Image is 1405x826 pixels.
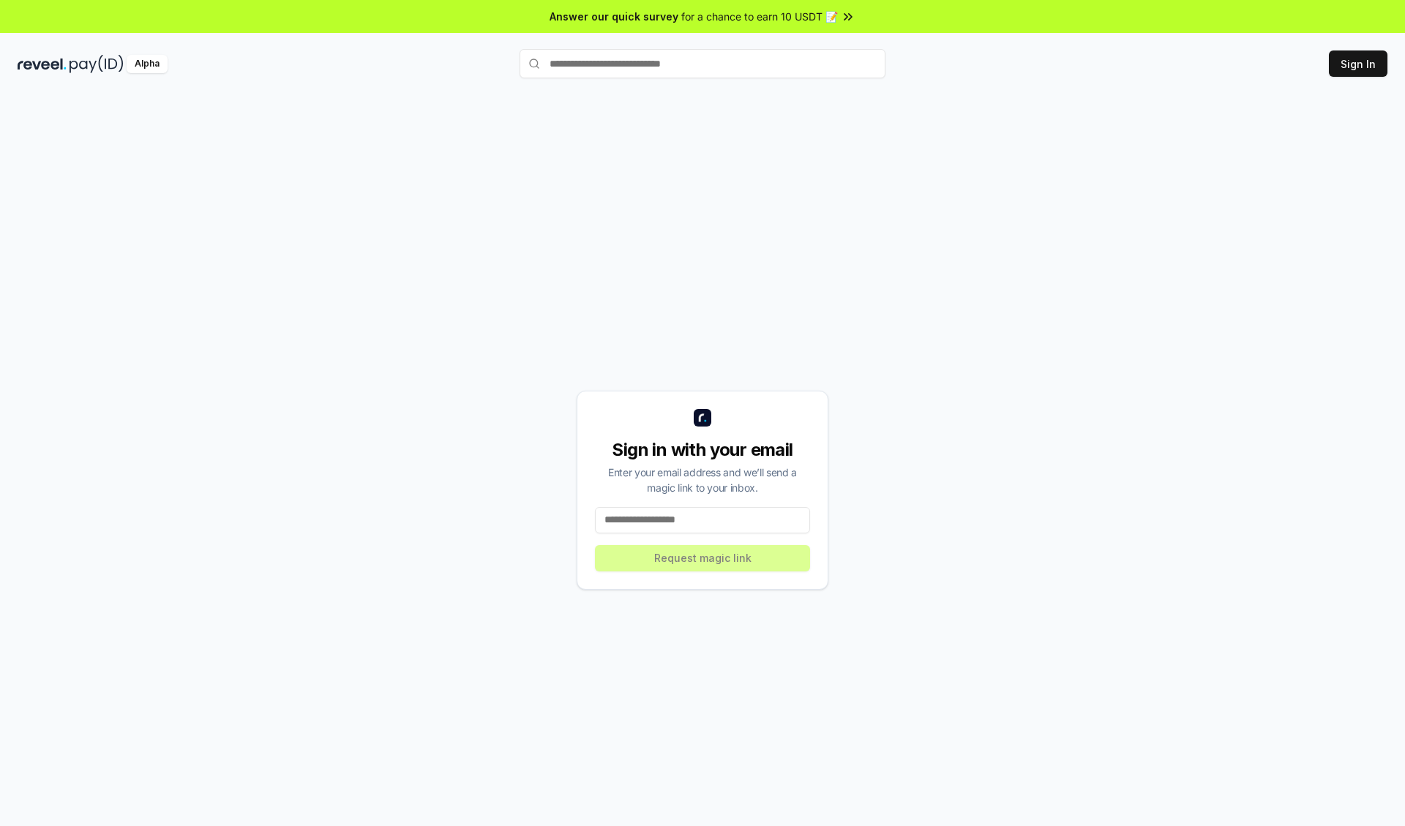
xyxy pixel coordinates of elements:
div: Alpha [127,55,168,73]
img: reveel_dark [18,55,67,73]
img: pay_id [70,55,124,73]
img: logo_small [694,409,711,427]
button: Sign In [1329,50,1387,77]
div: Enter your email address and we’ll send a magic link to your inbox. [595,465,810,495]
span: for a chance to earn 10 USDT 📝 [681,9,838,24]
span: Answer our quick survey [550,9,678,24]
div: Sign in with your email [595,438,810,462]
